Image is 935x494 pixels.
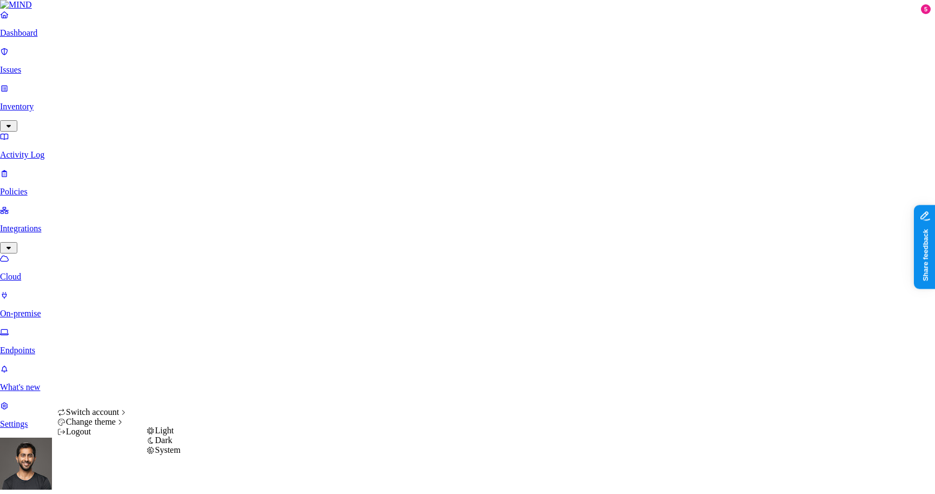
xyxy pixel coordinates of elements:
span: System [155,445,180,454]
div: Logout [57,427,128,437]
span: Switch account [66,407,119,417]
span: Light [155,426,174,435]
span: Change theme [66,417,116,426]
span: Dark [155,435,172,445]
